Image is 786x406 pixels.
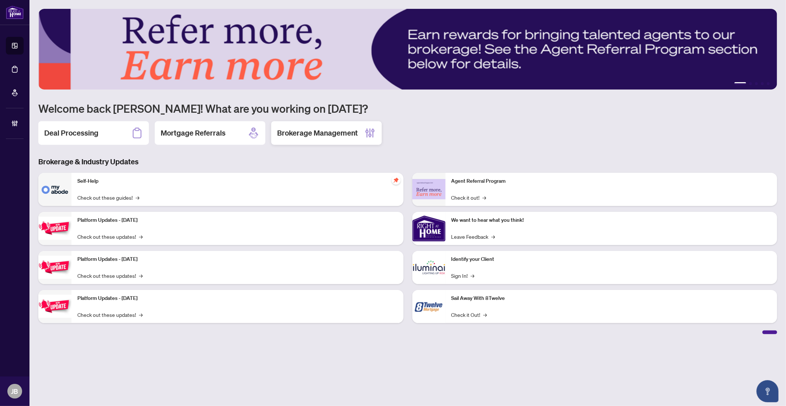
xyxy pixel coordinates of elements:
[77,255,398,263] p: Platform Updates - [DATE]
[451,232,495,241] a: Leave Feedback→
[77,216,398,224] p: Platform Updates - [DATE]
[451,311,487,319] a: Check it Out!→
[734,82,746,85] button: 1
[492,232,495,241] span: →
[38,217,71,240] img: Platform Updates - July 21, 2025
[757,380,779,402] button: Open asap
[749,82,752,85] button: 2
[139,232,143,241] span: →
[38,256,71,279] img: Platform Updates - July 8, 2025
[412,212,446,245] img: We want to hear what you think!
[451,177,772,185] p: Agent Referral Program
[77,177,398,185] p: Self-Help
[451,193,486,202] a: Check it out!→
[451,255,772,263] p: Identify your Client
[761,82,764,85] button: 4
[471,272,475,280] span: →
[38,173,71,206] img: Self-Help
[412,251,446,284] img: Identify your Client
[77,311,143,319] a: Check out these updates!→
[38,157,777,167] h3: Brokerage & Industry Updates
[6,6,24,19] img: logo
[38,101,777,115] h1: Welcome back [PERSON_NAME]! What are you working on [DATE]?
[755,82,758,85] button: 3
[44,128,98,138] h2: Deal Processing
[38,295,71,318] img: Platform Updates - June 23, 2025
[451,216,772,224] p: We want to hear what you think!
[77,193,139,202] a: Check out these guides!→
[451,294,772,302] p: Sail Away With 8Twelve
[483,193,486,202] span: →
[161,128,226,138] h2: Mortgage Referrals
[767,82,770,85] button: 5
[412,179,446,199] img: Agent Referral Program
[38,9,777,90] img: Slide 0
[139,311,143,319] span: →
[392,176,401,185] span: pushpin
[277,128,358,138] h2: Brokerage Management
[77,232,143,241] a: Check out these updates!→
[139,272,143,280] span: →
[451,272,475,280] a: Sign In!→
[412,290,446,323] img: Sail Away With 8Twelve
[77,272,143,280] a: Check out these updates!→
[483,311,487,319] span: →
[11,386,18,396] span: JB
[136,193,139,202] span: →
[77,294,398,302] p: Platform Updates - [DATE]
